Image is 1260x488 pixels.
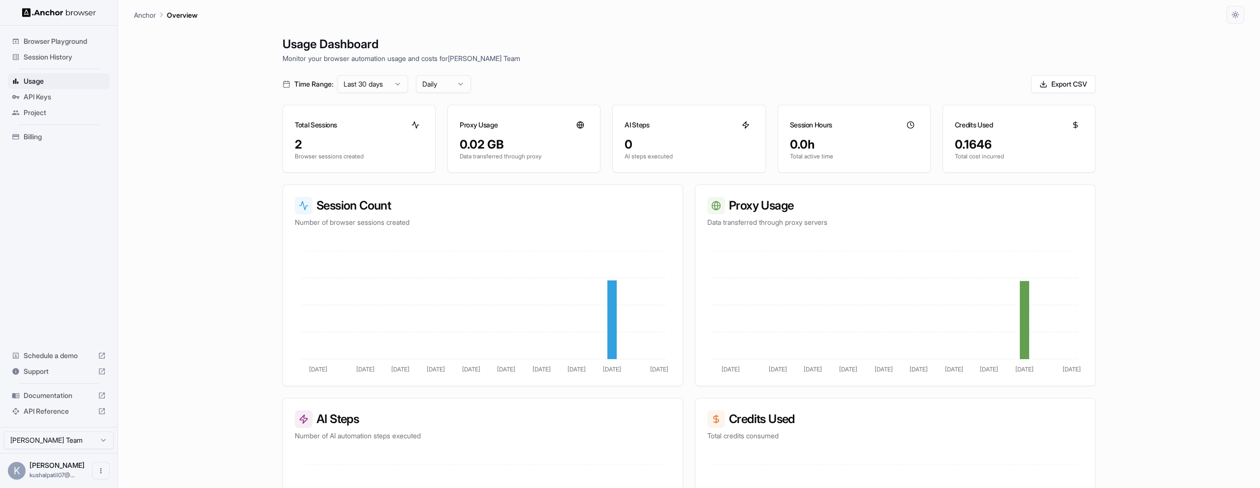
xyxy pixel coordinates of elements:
h3: Proxy Usage [707,197,1083,214]
p: Total active time [790,152,918,160]
div: API Keys [8,89,110,105]
div: Project [8,105,110,121]
span: Support [24,366,94,376]
tspan: [DATE] [875,366,893,373]
div: Support [8,364,110,379]
h3: Session Hours [790,120,832,130]
h3: Session Count [295,197,671,214]
tspan: [DATE] [567,366,586,373]
tspan: [DATE] [722,366,740,373]
h3: AI Steps [295,410,671,428]
div: 2 [295,137,423,152]
p: Data transferred through proxy [460,152,588,160]
p: Browser sessions created [295,152,423,160]
div: Documentation [8,388,110,403]
span: Documentation [24,391,94,400]
tspan: [DATE] [309,366,327,373]
h1: Usage Dashboard [283,35,1096,53]
div: 0.0h [790,137,918,152]
tspan: [DATE] [804,366,822,373]
p: Number of AI automation steps executed [295,431,671,441]
p: AI steps executed [625,152,753,160]
tspan: [DATE] [839,366,857,373]
span: Time Range: [294,79,333,89]
h3: Total Sessions [295,120,337,130]
div: API Reference [8,403,110,419]
div: K [8,462,26,480]
tspan: [DATE] [1015,366,1034,373]
tspan: [DATE] [910,366,928,373]
p: Data transferred through proxy servers [707,217,1083,227]
p: Monitor your browser automation usage and costs for [PERSON_NAME] Team [283,53,1096,63]
div: Session History [8,49,110,65]
tspan: [DATE] [356,366,375,373]
p: Total credits consumed [707,431,1083,441]
tspan: [DATE] [497,366,515,373]
tspan: [DATE] [980,366,998,373]
h3: Credits Used [955,120,993,130]
tspan: [DATE] [427,366,445,373]
p: Total cost incurred [955,152,1083,160]
div: 0 [625,137,753,152]
div: 0.1646 [955,137,1083,152]
button: Open menu [92,462,110,480]
div: Usage [8,73,110,89]
div: Browser Playground [8,33,110,49]
h3: Credits Used [707,410,1083,428]
span: Usage [24,76,106,86]
span: Project [24,108,106,118]
span: Browser Playground [24,36,106,46]
button: Export CSV [1031,75,1096,93]
tspan: [DATE] [391,366,409,373]
tspan: [DATE] [1063,366,1081,373]
tspan: [DATE] [945,366,963,373]
p: Anchor [134,10,156,20]
div: Billing [8,129,110,145]
img: Anchor Logo [22,8,96,17]
p: Number of browser sessions created [295,217,671,227]
h3: AI Steps [625,120,649,130]
span: kushalpatil07@gmail.com [30,471,75,479]
tspan: [DATE] [769,366,787,373]
tspan: [DATE] [650,366,668,373]
p: Overview [167,10,197,20]
tspan: [DATE] [533,366,551,373]
span: Billing [24,132,106,142]
h3: Proxy Usage [460,120,498,130]
span: Schedule a demo [24,351,94,361]
tspan: [DATE] [603,366,621,373]
span: API Keys [24,92,106,102]
span: Session History [24,52,106,62]
span: API Reference [24,406,94,416]
nav: breadcrumb [134,9,197,20]
div: Schedule a demo [8,348,110,364]
span: Kushal Patil [30,461,85,469]
div: 0.02 GB [460,137,588,152]
tspan: [DATE] [462,366,480,373]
